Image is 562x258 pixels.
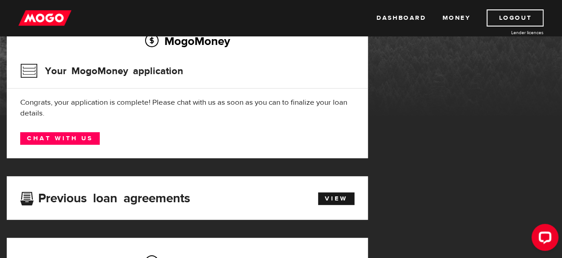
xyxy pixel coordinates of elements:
[20,97,354,119] div: Congrats, your application is complete! Please chat with us as soon as you can to finalize your l...
[524,220,562,258] iframe: LiveChat chat widget
[376,9,426,27] a: Dashboard
[20,132,100,145] a: Chat with us
[442,9,470,27] a: Money
[18,9,71,27] img: mogo_logo-11ee424be714fa7cbb0f0f49df9e16ec.png
[20,191,190,203] h3: Previous loan agreements
[20,59,183,83] h3: Your MogoMoney application
[318,192,354,205] a: View
[487,9,544,27] a: Logout
[20,31,354,50] h2: MogoMoney
[476,29,544,36] a: Lender licences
